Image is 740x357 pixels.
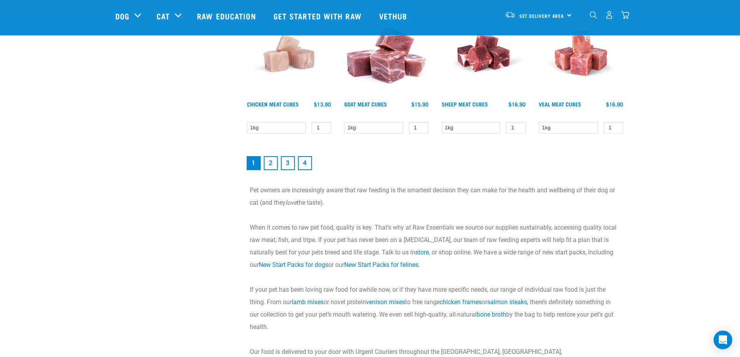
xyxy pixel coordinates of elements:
p: If your pet has been loving raw food for awhile now, or if they have more specific needs, our ran... [250,284,620,333]
a: Goto page 2 [264,156,278,170]
img: home-icon@2x.png [621,11,629,19]
a: Cat [157,10,170,22]
img: Sheep Meat [440,9,528,97]
p: When it comes to raw pet food, quality is key. That’s why at Raw Essentials we source our supplie... [250,221,620,271]
img: 1184 Wild Goat Meat Cubes Boneless 01 [342,9,430,97]
a: Goat Meat Cubes [344,103,387,105]
input: 1 [506,122,526,134]
a: New Start Packs for dogs [259,261,328,268]
a: lamb mixes [292,298,324,306]
a: Get started with Raw [266,0,371,31]
a: Dog [115,10,129,22]
a: store [415,249,429,256]
a: bone broth [477,311,506,318]
img: Veal Meat Cubes8454 [537,9,625,97]
nav: pagination [245,155,625,172]
a: Sheep Meat Cubes [442,103,488,105]
input: 1 [604,122,623,134]
a: Goto page 3 [281,156,295,170]
a: Page 1 [247,156,261,170]
div: $16.90 [606,101,623,107]
a: salmon steaks [487,298,527,306]
a: Raw Education [189,0,265,31]
img: van-moving.png [505,11,515,18]
input: 1 [312,122,331,134]
a: New Start Packs for felines [344,261,418,268]
div: $13.90 [314,101,331,107]
img: home-icon-1@2x.png [590,11,597,19]
a: Veal Meat Cubes [539,103,581,105]
p: Pet owners are increasingly aware that raw feeding is the smartest decision they can make for the... [250,184,620,209]
div: $16.90 [508,101,526,107]
em: love [286,199,297,206]
span: Set Delivery Area [519,14,564,17]
a: Goto page 4 [298,156,312,170]
img: user.png [605,11,613,19]
input: 1 [409,122,428,134]
a: venison mixes [366,298,405,306]
a: Vethub [371,0,417,31]
div: $15.90 [411,101,428,107]
a: Chicken Meat Cubes [247,103,299,105]
img: Chicken meat [245,9,333,97]
div: Open Intercom Messenger [714,331,732,349]
a: chicken frames [440,298,482,306]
